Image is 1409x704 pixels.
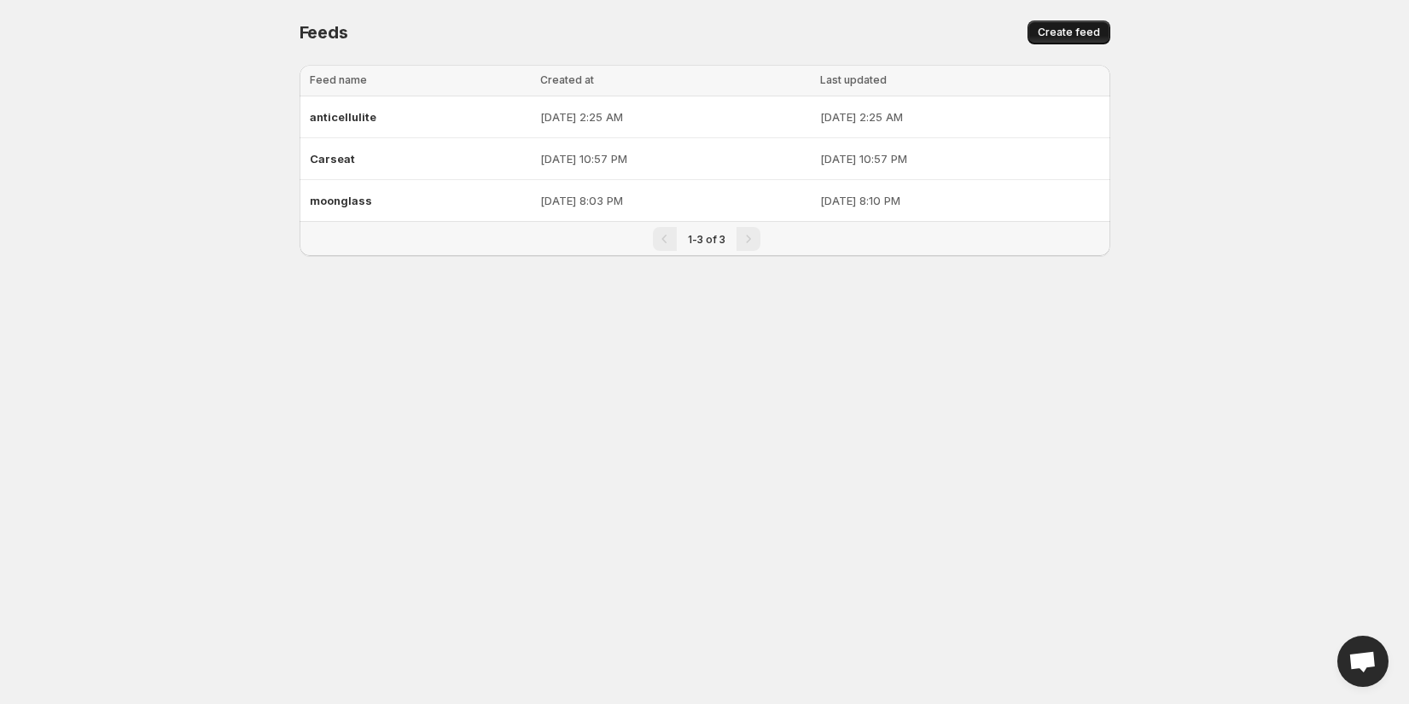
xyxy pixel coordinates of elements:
[688,233,725,246] span: 1-3 of 3
[540,150,810,167] p: [DATE] 10:57 PM
[820,108,1099,125] p: [DATE] 2:25 AM
[540,108,810,125] p: [DATE] 2:25 AM
[820,73,887,86] span: Last updated
[820,150,1099,167] p: [DATE] 10:57 PM
[820,192,1099,209] p: [DATE] 8:10 PM
[1337,636,1389,687] a: Open chat
[310,110,376,124] span: anticellulite
[310,73,367,86] span: Feed name
[540,73,594,86] span: Created at
[310,152,355,166] span: Carseat
[540,192,810,209] p: [DATE] 8:03 PM
[300,22,348,43] span: Feeds
[300,221,1110,256] nav: Pagination
[1038,26,1100,39] span: Create feed
[310,194,372,207] span: moonglass
[1028,20,1110,44] button: Create feed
